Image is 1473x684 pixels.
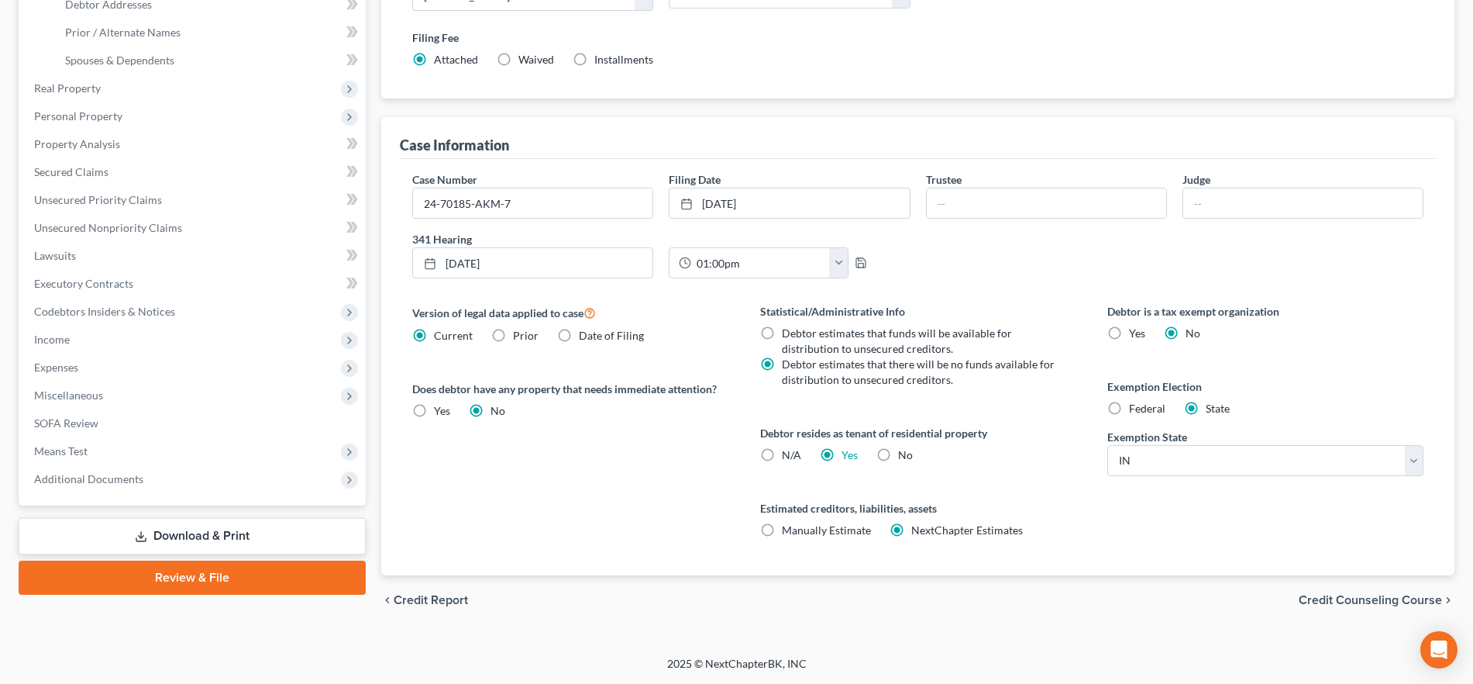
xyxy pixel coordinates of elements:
span: Current [434,329,473,342]
span: Property Analysis [34,137,120,150]
span: Attached [434,53,478,66]
span: No [490,404,505,417]
a: Unsecured Priority Claims [22,186,366,214]
a: [DATE] [669,188,909,218]
label: Debtor resides as tenant of residential property [760,425,1076,441]
label: Debtor is a tax exempt organization [1107,303,1423,320]
span: Lawsuits [34,249,76,262]
span: Waived [518,53,554,66]
a: Secured Claims [22,158,366,186]
span: Real Property [34,81,101,95]
span: No [898,448,913,461]
span: N/A [782,448,801,461]
span: Credit Counseling Course [1299,594,1442,606]
span: Debtor estimates that there will be no funds available for distribution to unsecured creditors. [782,358,1055,386]
span: Spouses & Dependents [65,54,174,67]
label: Judge [1182,171,1210,188]
span: Debtor estimates that funds will be available for distribution to unsecured creditors. [782,326,1012,355]
label: Does debtor have any property that needs immediate attention? [412,381,728,397]
label: Statistical/Administrative Info [760,303,1076,320]
div: Open Intercom Messenger [1420,631,1458,668]
label: 341 Hearing [404,231,917,247]
span: Means Test [34,444,88,458]
span: Unsecured Priority Claims [34,193,162,206]
span: Manually Estimate [782,523,871,537]
a: Lawsuits [22,242,366,270]
span: NextChapter Estimates [911,523,1023,537]
label: Exemption Election [1107,378,1423,395]
span: Date of Filing [579,329,644,342]
span: Secured Claims [34,165,108,178]
a: Unsecured Nonpriority Claims [22,214,366,242]
span: SOFA Review [34,416,98,430]
input: -- : -- [691,248,830,278]
a: Yes [841,448,858,461]
span: Installments [594,53,653,66]
a: Prior / Alternate Names [53,19,366,47]
input: -- [1183,188,1423,218]
a: Review & File [19,561,366,595]
span: Federal [1129,402,1165,415]
label: Estimated creditors, liabilities, assets [760,500,1076,516]
div: 2025 © NextChapterBK, INC [295,656,1179,684]
span: Additional Documents [34,472,143,485]
span: Yes [1129,326,1145,340]
label: Version of legal data applied to case [412,303,728,322]
label: Exemption State [1107,429,1187,445]
input: -- [927,188,1166,218]
a: SOFA Review [22,409,366,437]
div: Case Information [400,136,509,154]
span: Credit Report [394,594,468,606]
i: chevron_left [381,594,394,606]
span: No [1186,326,1200,340]
label: Filing Date [669,171,721,188]
a: [DATE] [413,248,652,278]
span: Prior [513,329,539,342]
i: chevron_right [1442,594,1454,606]
label: Trustee [926,171,962,188]
span: Miscellaneous [34,389,103,402]
span: Prior / Alternate Names [65,26,181,39]
span: State [1206,402,1230,415]
span: Personal Property [34,109,122,123]
span: Expenses [34,361,78,374]
label: Case Number [412,171,477,188]
span: Codebtors Insiders & Notices [34,305,175,318]
span: Unsecured Nonpriority Claims [34,221,182,234]
span: Executory Contracts [34,277,133,290]
a: Executory Contracts [22,270,366,298]
a: Download & Print [19,518,366,554]
span: Yes [434,404,450,417]
button: chevron_left Credit Report [381,594,468,606]
span: Income [34,333,70,346]
label: Filing Fee [412,29,1423,46]
input: Enter case number... [413,188,652,218]
a: Spouses & Dependents [53,47,366,74]
button: Credit Counseling Course chevron_right [1299,594,1454,606]
a: Property Analysis [22,130,366,158]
